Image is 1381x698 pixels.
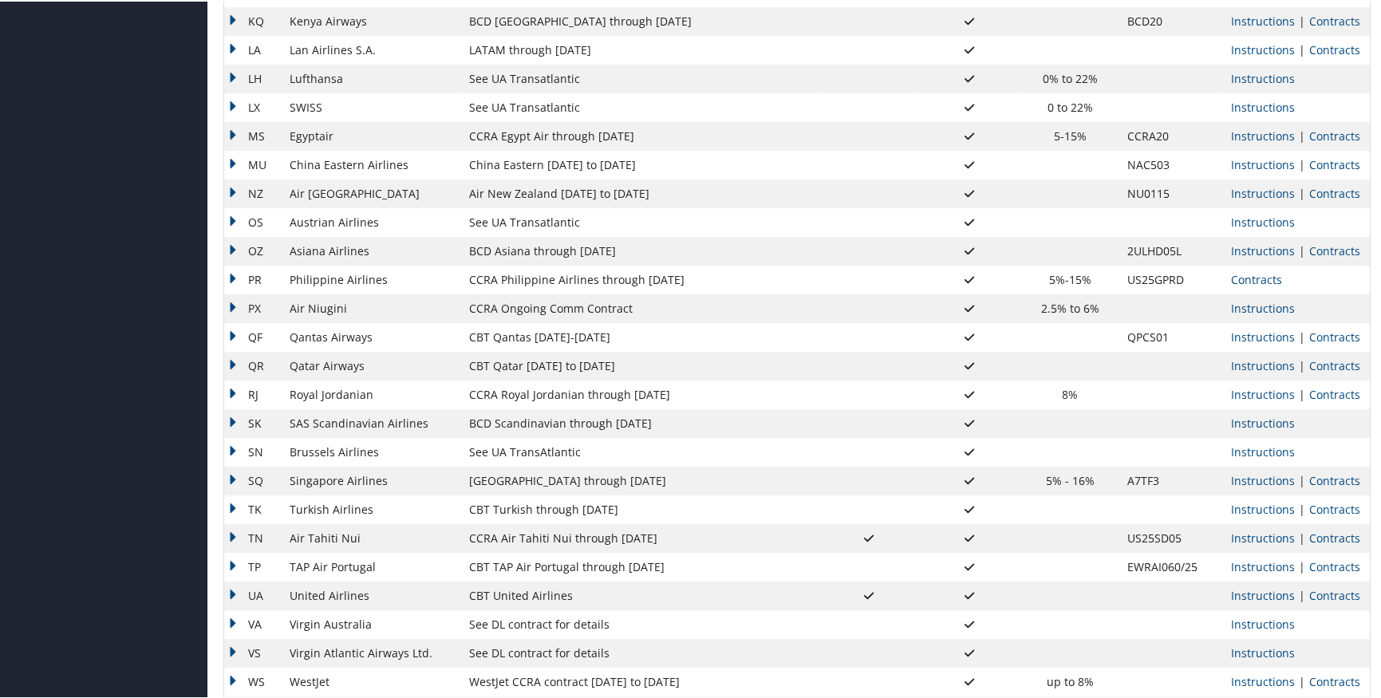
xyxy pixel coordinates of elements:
td: CBT Qatar [DATE] to [DATE] [461,350,819,379]
td: Egyptair [282,120,461,149]
td: LH [224,63,282,92]
a: View Contracts [1308,672,1359,688]
td: Austrian Airlines [282,207,461,235]
td: Turkish Airlines [282,494,461,523]
td: CBT Turkish through [DATE] [461,494,819,523]
td: up to 8% [1020,666,1119,695]
a: View Ticketing Instructions [1230,672,1294,688]
td: EWRAI060/25 [1119,551,1223,580]
td: [GEOGRAPHIC_DATA] through [DATE] [461,465,819,494]
span: | [1294,500,1308,515]
a: View Ticketing Instructions [1230,156,1294,171]
td: 2.5% to 6% [1020,293,1119,321]
td: NAC503 [1119,149,1223,178]
td: Qatar Airways [282,350,461,379]
a: View Ticketing Instructions [1230,242,1294,257]
td: CBT United Airlines [461,580,819,609]
td: SQ [224,465,282,494]
td: WestJet CCRA contract [DATE] to [DATE] [461,666,819,695]
td: See UA Transatlantic [461,63,819,92]
a: View Ticketing Instructions [1230,127,1294,142]
td: Qantas Airways [282,321,461,350]
td: Air New Zealand [DATE] to [DATE] [461,178,819,207]
td: LA [224,34,282,63]
td: VS [224,637,282,666]
a: View Contracts [1308,328,1359,343]
td: QF [224,321,282,350]
td: Asiana Airlines [282,235,461,264]
a: View Contracts [1230,270,1281,286]
span: | [1294,184,1308,199]
a: View Ticketing Instructions [1230,12,1294,27]
td: Air Niugini [282,293,461,321]
td: 0% to 22% [1020,63,1119,92]
a: View Ticketing Instructions [1230,213,1294,228]
td: SN [224,436,282,465]
span: | [1294,385,1308,400]
a: View Contracts [1308,529,1359,544]
td: WS [224,666,282,695]
td: SK [224,408,282,436]
a: View Ticketing Instructions [1230,644,1294,659]
td: Virgin Atlantic Airways Ltd. [282,637,461,666]
a: View Ticketing Instructions [1230,69,1294,85]
a: View Ticketing Instructions [1230,615,1294,630]
td: OZ [224,235,282,264]
span: | [1294,156,1308,171]
a: View Ticketing Instructions [1230,558,1294,573]
td: Singapore Airlines [282,465,461,494]
td: CCRA Ongoing Comm Contract [461,293,819,321]
a: View Ticketing Instructions [1230,443,1294,458]
a: View Contracts [1308,156,1359,171]
a: View Contracts [1308,558,1359,573]
td: United Airlines [282,580,461,609]
td: Lan Airlines S.A. [282,34,461,63]
a: View Ticketing Instructions [1230,184,1294,199]
span: | [1294,672,1308,688]
td: BCD [GEOGRAPHIC_DATA] through [DATE] [461,6,819,34]
span: | [1294,558,1308,573]
td: LX [224,92,282,120]
td: BCD Asiana through [DATE] [461,235,819,264]
td: See UA TransAtlantic [461,436,819,465]
a: View Ticketing Instructions [1230,385,1294,400]
td: 5-15% [1020,120,1119,149]
td: 5% - 16% [1020,465,1119,494]
td: CCRA Philippine Airlines through [DATE] [461,264,819,293]
td: CCRA Egypt Air through [DATE] [461,120,819,149]
a: View Contracts [1308,41,1359,56]
a: View Ticketing Instructions [1230,414,1294,429]
td: See DL contract for details [461,609,819,637]
span: | [1294,328,1308,343]
a: View Ticketing Instructions [1230,98,1294,113]
td: MS [224,120,282,149]
td: Air Tahiti Nui [282,523,461,551]
td: 8% [1020,379,1119,408]
td: CBT TAP Air Portugal through [DATE] [461,551,819,580]
td: US25GPRD [1119,264,1223,293]
td: US25SD05 [1119,523,1223,551]
td: NZ [224,178,282,207]
td: MU [224,149,282,178]
span: | [1294,529,1308,544]
td: Air [GEOGRAPHIC_DATA] [282,178,461,207]
a: View Ticketing Instructions [1230,328,1294,343]
td: 2ULHD05L [1119,235,1223,264]
span: | [1294,127,1308,142]
td: OS [224,207,282,235]
td: See UA Transatlantic [461,92,819,120]
td: PX [224,293,282,321]
a: View Contracts [1308,127,1359,142]
td: QR [224,350,282,379]
a: View Ticketing Instructions [1230,500,1294,515]
a: View Ticketing Instructions [1230,471,1294,487]
td: TK [224,494,282,523]
a: View Ticketing Instructions [1230,41,1294,56]
td: See UA Transatlantic [461,207,819,235]
td: BCD Scandinavian through [DATE] [461,408,819,436]
td: CBT Qantas [DATE]-[DATE] [461,321,819,350]
td: WestJet [282,666,461,695]
td: China Eastern Airlines [282,149,461,178]
td: Lufthansa [282,63,461,92]
td: RJ [224,379,282,408]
